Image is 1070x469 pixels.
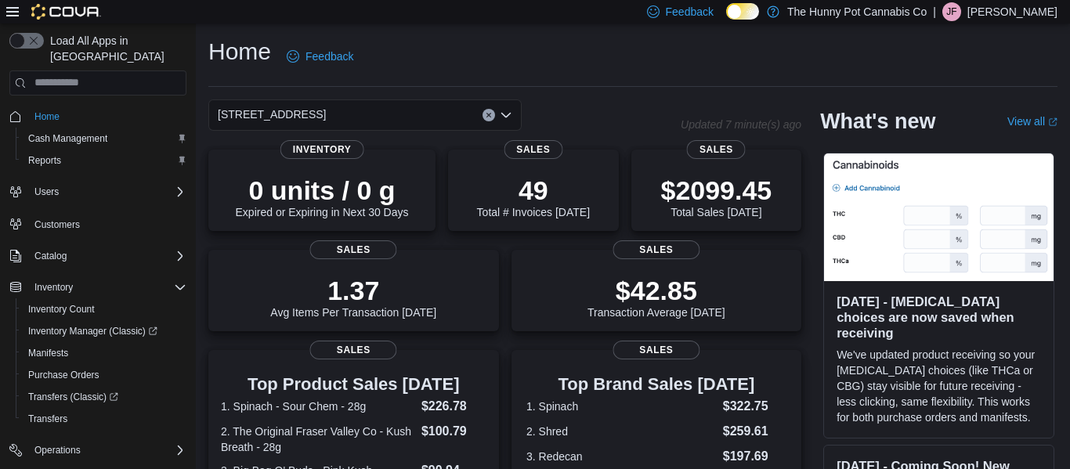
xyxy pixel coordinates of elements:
[28,278,79,297] button: Inventory
[787,2,927,21] p: The Hunny Pot Cannabis Co
[280,140,364,159] span: Inventory
[946,2,956,21] span: JF
[28,247,73,265] button: Catalog
[967,2,1057,21] p: [PERSON_NAME]
[236,175,409,206] p: 0 units / 0 g
[270,275,436,306] p: 1.37
[820,109,935,134] h2: What's new
[660,175,772,218] div: Total Sales [DATE]
[526,424,717,439] dt: 2. Shred
[22,344,186,363] span: Manifests
[28,132,107,145] span: Cash Management
[477,175,590,218] div: Total # Invoices [DATE]
[587,275,725,319] div: Transaction Average [DATE]
[687,140,746,159] span: Sales
[28,413,67,425] span: Transfers
[16,150,193,171] button: Reports
[218,105,326,124] span: [STREET_ADDRESS]
[942,2,961,21] div: Jeremy Farwell
[22,409,186,428] span: Transfers
[28,214,186,233] span: Customers
[613,341,699,359] span: Sales
[280,41,360,72] a: Feedback
[208,36,271,67] h1: Home
[483,109,495,121] button: Clear input
[28,303,95,316] span: Inventory Count
[421,422,486,441] dd: $100.79
[22,366,106,384] a: Purchase Orders
[28,369,99,381] span: Purchase Orders
[34,218,80,231] span: Customers
[310,341,397,359] span: Sales
[22,300,101,319] a: Inventory Count
[22,388,125,406] a: Transfers (Classic)
[16,408,193,430] button: Transfers
[477,175,590,206] p: 49
[305,49,353,64] span: Feedback
[723,397,786,416] dd: $322.75
[28,441,87,460] button: Operations
[1007,115,1057,128] a: View allExternal link
[22,151,67,170] a: Reports
[34,186,59,198] span: Users
[28,278,186,297] span: Inventory
[34,281,73,294] span: Inventory
[16,298,193,320] button: Inventory Count
[22,322,186,341] span: Inventory Manager (Classic)
[28,391,118,403] span: Transfers (Classic)
[933,2,936,21] p: |
[22,344,74,363] a: Manifests
[723,447,786,466] dd: $197.69
[504,140,562,159] span: Sales
[28,325,157,337] span: Inventory Manager (Classic)
[3,245,193,267] button: Catalog
[16,342,193,364] button: Manifests
[236,175,409,218] div: Expired or Expiring in Next 30 Days
[270,275,436,319] div: Avg Items Per Transaction [DATE]
[28,441,186,460] span: Operations
[22,388,186,406] span: Transfers (Classic)
[44,33,186,64] span: Load All Apps in [GEOGRAPHIC_DATA]
[28,107,66,126] a: Home
[221,424,415,455] dt: 2. The Original Fraser Valley Co - Kush Breath - 28g
[726,3,759,20] input: Dark Mode
[681,118,801,131] p: Updated 7 minute(s) ago
[3,439,193,461] button: Operations
[526,449,717,464] dt: 3. Redecan
[28,215,86,234] a: Customers
[16,364,193,386] button: Purchase Orders
[28,182,65,201] button: Users
[34,250,67,262] span: Catalog
[28,347,68,359] span: Manifests
[613,240,699,259] span: Sales
[221,399,415,414] dt: 1. Spinach - Sour Chem - 28g
[28,154,61,167] span: Reports
[3,212,193,235] button: Customers
[1048,117,1057,127] svg: External link
[666,4,714,20] span: Feedback
[22,366,186,384] span: Purchase Orders
[31,4,101,20] img: Cova
[34,444,81,456] span: Operations
[28,106,186,126] span: Home
[723,422,786,441] dd: $259.61
[28,247,186,265] span: Catalog
[526,399,717,414] dt: 1. Spinach
[16,386,193,408] a: Transfers (Classic)
[500,109,512,121] button: Open list of options
[221,375,486,394] h3: Top Product Sales [DATE]
[421,397,486,416] dd: $226.78
[16,320,193,342] a: Inventory Manager (Classic)
[837,347,1041,425] p: We've updated product receiving so your [MEDICAL_DATA] choices (like THCa or CBG) stay visible fo...
[22,129,114,148] a: Cash Management
[22,151,186,170] span: Reports
[34,110,60,123] span: Home
[22,300,186,319] span: Inventory Count
[3,276,193,298] button: Inventory
[310,240,397,259] span: Sales
[526,375,786,394] h3: Top Brand Sales [DATE]
[3,181,193,203] button: Users
[3,105,193,128] button: Home
[22,322,164,341] a: Inventory Manager (Classic)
